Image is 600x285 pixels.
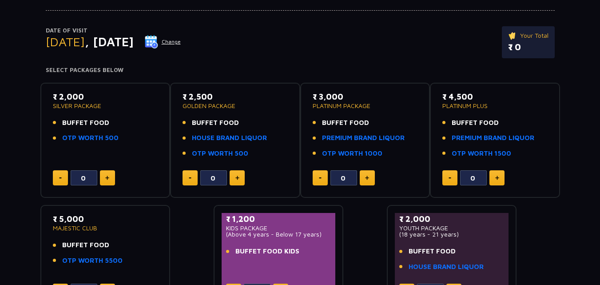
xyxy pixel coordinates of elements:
p: Your Total [508,31,548,40]
h4: Select Packages Below [46,67,555,74]
img: minus [189,177,191,179]
img: minus [59,177,62,179]
span: BUFFET FOOD [192,118,239,128]
p: KIDS PACKAGE [226,225,331,231]
p: ₹ 2,000 [399,213,505,225]
p: ₹ 2,500 [183,91,288,103]
a: OTP WORTH 500 [62,133,119,143]
button: Change [144,35,181,49]
p: PLATINUM PLUS [442,103,548,109]
img: plus [105,176,109,180]
p: (Above 4 years - Below 17 years) [226,231,331,237]
img: minus [449,177,451,179]
img: plus [235,176,239,180]
a: HOUSE BRAND LIQUOR [409,262,484,272]
span: BUFFET FOOD [62,240,109,250]
img: ticket [508,31,517,40]
img: minus [319,177,322,179]
span: BUFFET FOOD [322,118,369,128]
p: YOUTH PACKAGE [399,225,505,231]
p: ₹ 4,500 [442,91,548,103]
span: [DATE] [46,34,85,49]
a: OTP WORTH 5500 [62,256,123,266]
p: Date of Visit [46,26,181,35]
a: OTP WORTH 1500 [452,149,511,159]
p: MAJESTIC CLUB [53,225,158,231]
p: ₹ 5,000 [53,213,158,225]
img: plus [365,176,369,180]
p: (18 years - 21 years) [399,231,505,237]
p: ₹ 2,000 [53,91,158,103]
span: BUFFET FOOD [409,246,456,257]
p: SILVER PACKAGE [53,103,158,109]
span: BUFFET FOOD [452,118,499,128]
span: BUFFET FOOD KIDS [235,246,299,257]
p: ₹ 3,000 [313,91,418,103]
a: OTP WORTH 500 [192,149,248,159]
p: PLATINUM PACKAGE [313,103,418,109]
img: plus [495,176,499,180]
a: HOUSE BRAND LIQUOR [192,133,267,143]
p: ₹ 0 [508,40,548,54]
span: , [DATE] [85,34,134,49]
span: BUFFET FOOD [62,118,109,128]
a: PREMIUM BRAND LIQUOR [322,133,405,143]
p: GOLDEN PACKAGE [183,103,288,109]
a: OTP WORTH 1000 [322,149,382,159]
p: ₹ 1,200 [226,213,331,225]
a: PREMIUM BRAND LIQUOR [452,133,534,143]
